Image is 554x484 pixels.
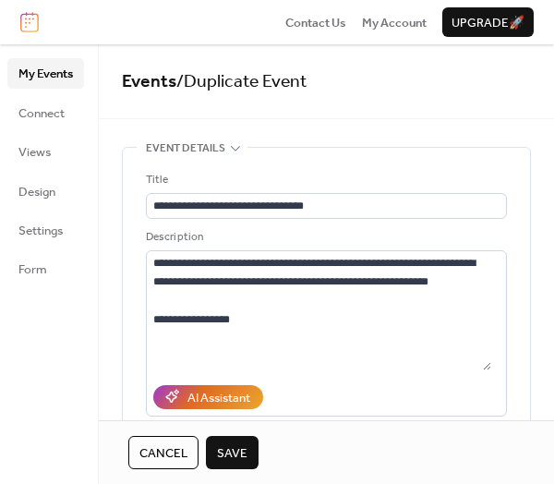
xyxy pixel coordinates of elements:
span: My Events [18,65,73,83]
span: My Account [362,14,427,32]
span: Cancel [139,444,187,463]
span: Upgrade 🚀 [452,14,524,32]
a: Settings [7,215,84,245]
span: Views [18,143,51,162]
a: Connect [7,98,84,127]
span: Event details [146,139,225,158]
span: Form [18,260,47,279]
span: Connect [18,104,65,123]
a: My Events [7,58,84,88]
a: Contact Us [285,13,346,31]
span: Settings [18,222,63,240]
button: Save [206,436,259,469]
span: / Duplicate Event [176,65,307,99]
div: AI Assistant [187,389,250,407]
a: Form [7,254,84,284]
a: My Account [362,13,427,31]
a: Views [7,137,84,166]
a: Design [7,176,84,206]
span: Design [18,183,55,201]
span: Save [217,444,247,463]
button: Cancel [128,436,199,469]
a: Events [122,65,176,99]
span: Contact Us [285,14,346,32]
button: AI Assistant [153,385,263,409]
div: Description [146,228,503,247]
img: logo [20,12,39,32]
button: Upgrade🚀 [442,7,534,37]
div: Title [146,171,503,189]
